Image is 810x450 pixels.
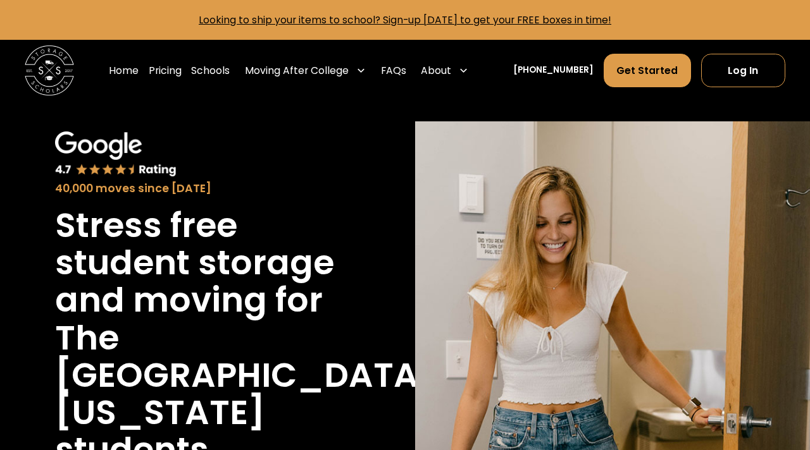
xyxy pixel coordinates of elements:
a: Home [109,53,139,88]
a: home [25,46,74,95]
div: Moving After College [240,53,371,88]
a: Get Started [604,54,691,87]
a: [PHONE_NUMBER] [513,64,594,77]
a: Log In [701,54,785,87]
a: Looking to ship your items to school? Sign-up [DATE] to get your FREE boxes in time! [199,13,611,27]
div: About [421,63,451,78]
div: Moving After College [245,63,349,78]
div: 40,000 moves since [DATE] [55,180,340,197]
a: Pricing [149,53,182,88]
h1: The [GEOGRAPHIC_DATA][US_STATE] [55,319,435,432]
a: Schools [191,53,230,88]
a: FAQs [381,53,406,88]
img: Storage Scholars main logo [25,46,74,95]
div: About [416,53,474,88]
h1: Stress free student storage and moving for [55,207,340,319]
img: Google 4.7 star rating [55,131,177,178]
